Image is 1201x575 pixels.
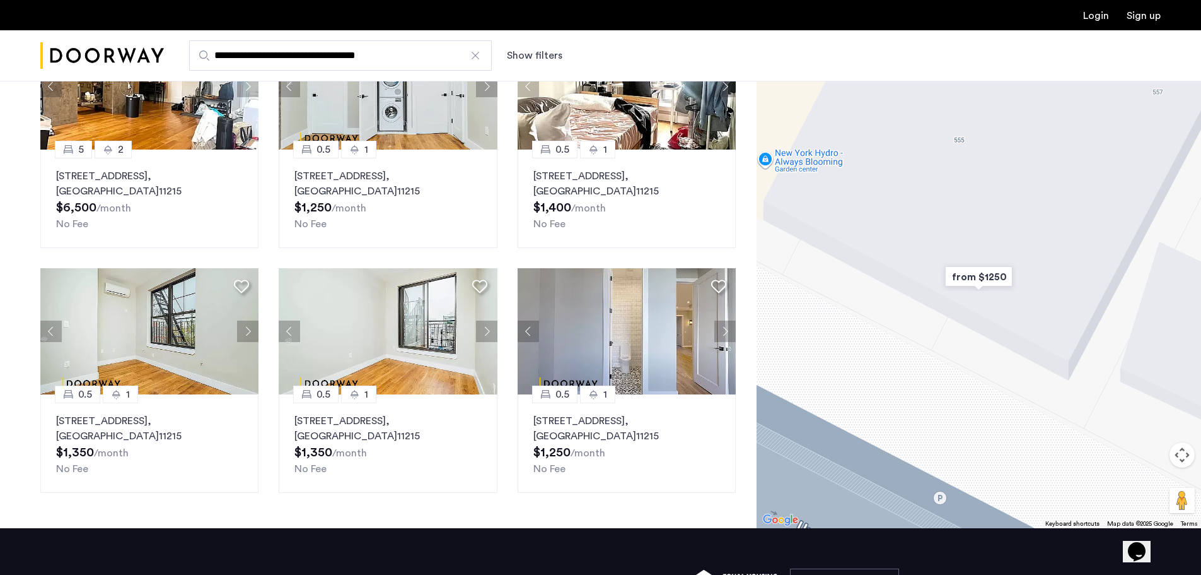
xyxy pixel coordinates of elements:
[714,76,736,97] button: Next apartment
[332,203,366,213] sub: /month
[533,464,566,474] span: No Fee
[1107,521,1173,527] span: Map data ©2025 Google
[476,76,497,97] button: Next apartment
[518,394,736,493] a: 0.51[STREET_ADDRESS], [GEOGRAPHIC_DATA]11215No Fee
[555,142,569,157] span: 0.5
[56,219,88,229] span: No Fee
[40,23,259,150] img: dc6efc1f-24ba-4395-9182-45437e21be9a_638809357174177562.png
[316,142,330,157] span: 0.5
[40,76,62,97] button: Previous apartment
[533,219,566,229] span: No Fee
[571,448,605,458] sub: /month
[316,387,330,402] span: 0.5
[1083,11,1109,21] a: Login
[1169,488,1195,513] button: Drag Pegman onto the map to open Street View
[118,142,124,157] span: 2
[279,150,497,248] a: 0.51[STREET_ADDRESS], [GEOGRAPHIC_DATA]11215No Fee
[279,76,300,97] button: Previous apartment
[279,23,497,150] img: dc6efc1f-24ba-4395-9182-45437e21be9a_638809357173956845.png
[40,394,258,493] a: 0.51[STREET_ADDRESS], [GEOGRAPHIC_DATA]11215No Fee
[279,394,497,493] a: 0.51[STREET_ADDRESS], [GEOGRAPHIC_DATA]11215No Fee
[294,413,481,444] p: [STREET_ADDRESS] 11215
[533,201,571,214] span: $1,400
[294,446,332,459] span: $1,350
[555,387,569,402] span: 0.5
[294,201,332,214] span: $1,250
[56,464,88,474] span: No Fee
[760,512,801,528] img: Google
[189,40,492,71] input: Apartment Search
[40,32,164,80] a: Cazamio Logo
[237,321,258,342] button: Next apartment
[603,387,607,402] span: 1
[294,219,327,229] span: No Fee
[518,23,736,150] img: dc6efc1f-24ba-4395-9182-45437e21be9a_638809357173493898.png
[78,142,84,157] span: 5
[1169,442,1195,468] button: Map camera controls
[603,142,607,157] span: 1
[1127,11,1161,21] a: Registration
[935,258,1023,296] div: from $1250
[533,413,720,444] p: [STREET_ADDRESS] 11215
[332,448,367,458] sub: /month
[1123,525,1163,562] iframe: chat widget
[56,446,94,459] span: $1,350
[40,32,164,80] img: logo
[476,321,497,342] button: Next apartment
[518,150,736,248] a: 0.51[STREET_ADDRESS], [GEOGRAPHIC_DATA]11215No Fee
[364,142,368,157] span: 1
[518,268,736,394] img: dc6efc1f-24ba-4395-9182-45437e21be9a_638809357173385886.png
[294,464,327,474] span: No Fee
[364,387,368,402] span: 1
[294,169,481,199] p: [STREET_ADDRESS] 11215
[126,387,130,402] span: 1
[714,321,736,342] button: Next apartment
[279,321,300,342] button: Previous apartment
[279,268,497,394] img: dc6efc1f-24ba-4395-9182-45437e21be9a_638809357173414924.png
[507,48,562,63] button: Show or hide filters
[571,203,606,213] sub: /month
[40,150,258,248] a: 52[STREET_ADDRESS], [GEOGRAPHIC_DATA]11215No Fee
[1045,519,1099,528] button: Keyboard shortcuts
[518,321,539,342] button: Previous apartment
[40,268,259,394] img: dc6efc1f-24ba-4395-9182-45437e21be9a_638809357173968086.png
[78,387,92,402] span: 0.5
[237,76,258,97] button: Next apartment
[96,203,131,213] sub: /month
[40,321,62,342] button: Previous apartment
[760,512,801,528] a: Open this area in Google Maps (opens a new window)
[533,169,720,199] p: [STREET_ADDRESS] 11215
[56,201,96,214] span: $6,500
[56,169,243,199] p: [STREET_ADDRESS] 11215
[518,76,539,97] button: Previous apartment
[1181,519,1197,528] a: Terms (opens in new tab)
[94,448,129,458] sub: /month
[56,413,243,444] p: [STREET_ADDRESS] 11215
[533,446,571,459] span: $1,250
